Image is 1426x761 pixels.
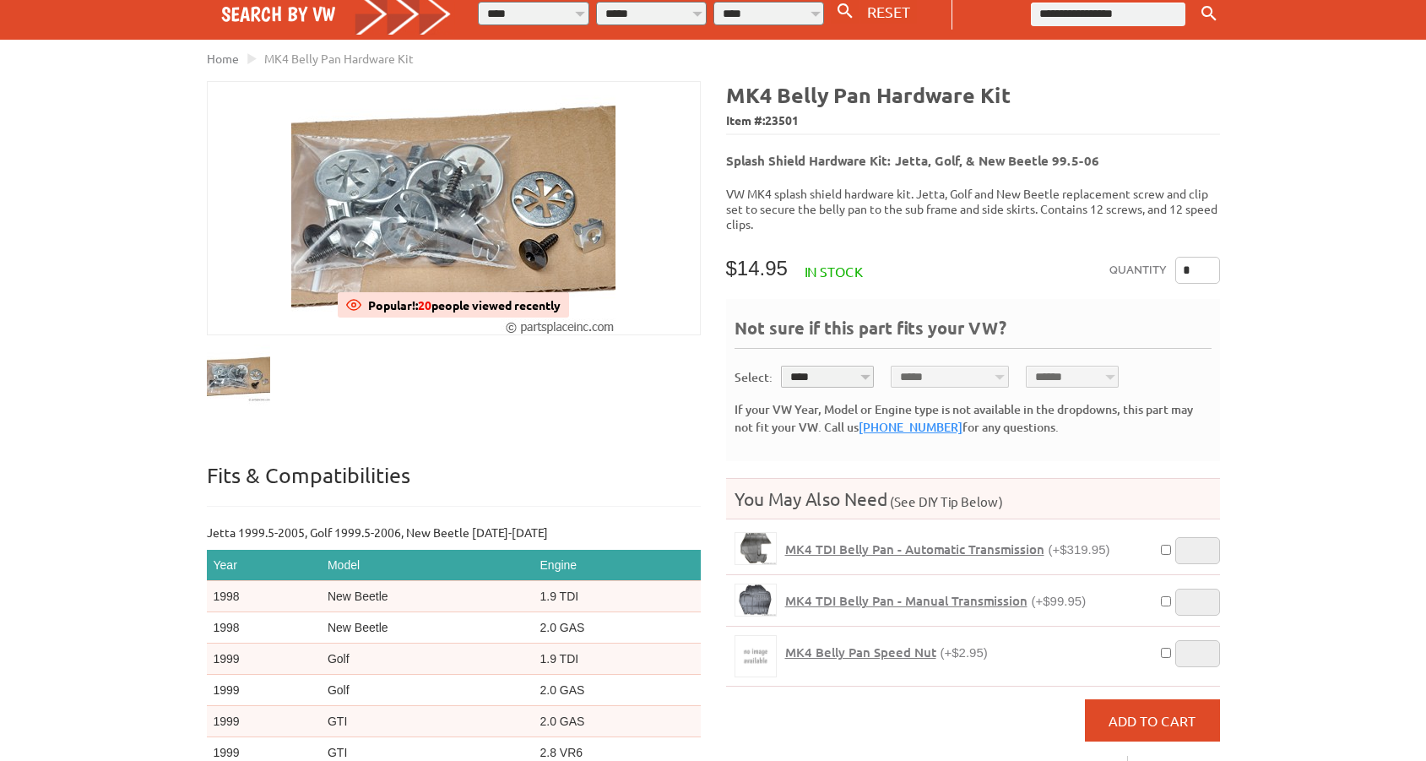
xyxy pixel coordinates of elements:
span: (See DIY Tip Below) [887,493,1003,509]
span: Item #: [726,109,1220,133]
span: $14.95 [726,257,788,280]
label: Quantity [1109,257,1167,284]
a: MK4 TDI Belly Pan - Automatic Transmission [735,532,777,565]
td: 1.9 TDI [534,581,701,612]
div: If your VW Year, Model or Engine type is not available in the dropdowns, this part may not fit yo... [735,400,1212,436]
a: MK4 TDI Belly Pan - Manual Transmission [735,584,777,617]
td: 2.0 GAS [534,612,701,644]
span: Add to Cart [1109,712,1196,729]
span: In stock [805,263,863,280]
a: MK4 Belly Pan Speed Nut [735,635,777,677]
td: 1999 [207,706,321,737]
span: (+$319.95) [1049,542,1110,557]
td: 2.0 GAS [534,675,701,706]
h4: Search by VW [221,2,453,26]
td: 2.0 GAS [534,706,701,737]
img: MK4 TDI Belly Pan - Manual Transmission [735,584,776,616]
td: 1998 [207,612,321,644]
b: Splash Shield Hardware Kit: Jetta, Golf, & New Beetle 99.5-06 [726,152,1099,169]
img: MK4 Belly Pan Hardware Kit [291,82,615,334]
span: 23501 [765,112,799,128]
div: Select: [735,368,773,386]
td: Golf [321,644,534,675]
span: MK4 Belly Pan Hardware Kit [264,51,414,66]
span: (+$99.95) [1032,594,1087,608]
td: New Beetle [321,612,534,644]
td: GTI [321,706,534,737]
div: Not sure if this part fits your VW? [735,316,1212,349]
b: MK4 Belly Pan Hardware Kit [726,81,1011,108]
p: Jetta 1999.5-2005, Golf 1999.5-2006, New Beetle [DATE]-[DATE] [207,524,701,541]
td: 1.9 TDI [534,644,701,675]
a: MK4 TDI Belly Pan - Automatic Transmission(+$319.95) [785,541,1110,557]
th: Model [321,550,534,581]
a: [PHONE_NUMBER] [859,419,962,435]
td: 1999 [207,675,321,706]
h4: You May Also Need [726,487,1220,510]
td: Golf [321,675,534,706]
td: New Beetle [321,581,534,612]
p: Fits & Compatibilities [207,462,701,507]
button: Add to Cart [1085,699,1220,742]
span: MK4 TDI Belly Pan - Manual Transmission [785,592,1027,609]
img: MK4 TDI Belly Pan - Automatic Transmission [735,533,776,564]
a: MK4 Belly Pan Speed Nut(+$2.95) [785,644,988,660]
th: Engine [534,550,701,581]
span: MK4 TDI Belly Pan - Automatic Transmission [785,541,1044,557]
td: 1999 [207,644,321,675]
img: MK4 Belly Pan Speed Nut [735,636,776,677]
span: RESET [867,3,910,20]
p: VW MK4 splash shield hardware kit. Jetta, Golf and New Beetle replacement screw and clip set to s... [726,186,1220,231]
span: (+$2.95) [941,645,988,660]
img: MK4 Belly Pan Hardware Kit [207,345,270,408]
th: Year [207,550,321,581]
span: MK4 Belly Pan Speed Nut [785,644,936,660]
td: 1998 [207,581,321,612]
a: Home [207,51,239,66]
a: MK4 TDI Belly Pan - Manual Transmission(+$99.95) [785,593,1087,609]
